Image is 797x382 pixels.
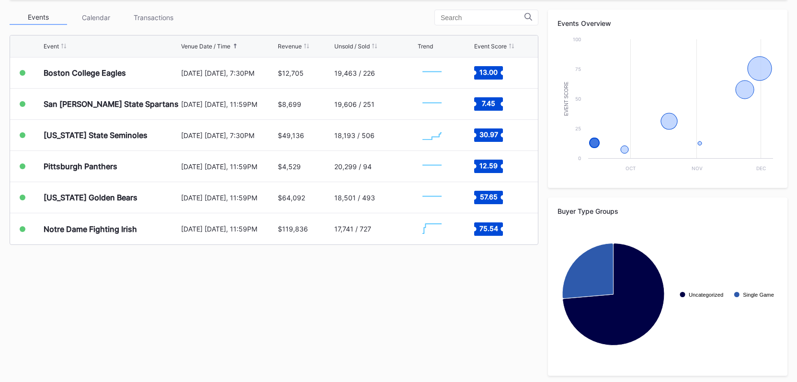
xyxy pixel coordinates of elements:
[44,162,117,171] div: Pittsburgh Panthers
[44,99,179,109] div: San [PERSON_NAME] State Spartans
[418,92,446,116] svg: Chart title
[334,43,370,50] div: Unsold / Sold
[575,96,581,102] text: 50
[689,292,723,298] text: Uncategorized
[418,217,446,241] svg: Chart title
[334,194,375,202] div: 18,501 / 493
[418,123,446,147] svg: Chart title
[278,162,301,171] div: $4,529
[418,154,446,178] svg: Chart title
[558,222,778,366] svg: Chart title
[278,43,302,50] div: Revenue
[575,126,581,131] text: 25
[278,69,304,77] div: $12,705
[578,155,581,161] text: 0
[334,100,375,108] div: 19,606 / 251
[474,43,507,50] div: Event Score
[334,69,375,77] div: 19,463 / 226
[278,100,301,108] div: $8,699
[181,69,275,77] div: [DATE] [DATE], 7:30PM
[334,131,375,139] div: 18,193 / 506
[573,36,581,42] text: 100
[181,162,275,171] div: [DATE] [DATE], 11:59PM
[181,43,230,50] div: Venue Date / Time
[482,99,495,107] text: 7.45
[44,43,59,50] div: Event
[480,193,498,201] text: 57.65
[479,130,498,139] text: 30.97
[479,68,498,76] text: 13.00
[626,165,636,171] text: Oct
[44,68,126,78] div: Boston College Eagles
[441,14,524,22] input: Search
[67,10,125,25] div: Calendar
[575,66,581,72] text: 75
[44,130,148,140] div: [US_STATE] State Seminoles
[479,224,498,232] text: 75.54
[558,207,778,215] div: Buyer Type Groups
[692,165,703,171] text: Nov
[479,162,498,170] text: 12.59
[334,162,372,171] div: 20,299 / 94
[564,81,569,116] text: Event Score
[278,194,305,202] div: $64,092
[44,224,137,234] div: Notre Dame Fighting Irish
[743,292,774,298] text: Single Game
[44,193,137,202] div: [US_STATE] Golden Bears
[278,131,304,139] div: $49,136
[10,10,67,25] div: Events
[558,35,778,178] svg: Chart title
[125,10,182,25] div: Transactions
[558,19,778,27] div: Events Overview
[181,225,275,233] div: [DATE] [DATE], 11:59PM
[181,131,275,139] div: [DATE] [DATE], 7:30PM
[181,100,275,108] div: [DATE] [DATE], 11:59PM
[756,165,766,171] text: Dec
[181,194,275,202] div: [DATE] [DATE], 11:59PM
[334,225,371,233] div: 17,741 / 727
[418,61,446,85] svg: Chart title
[418,43,433,50] div: Trend
[278,225,308,233] div: $119,836
[418,185,446,209] svg: Chart title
